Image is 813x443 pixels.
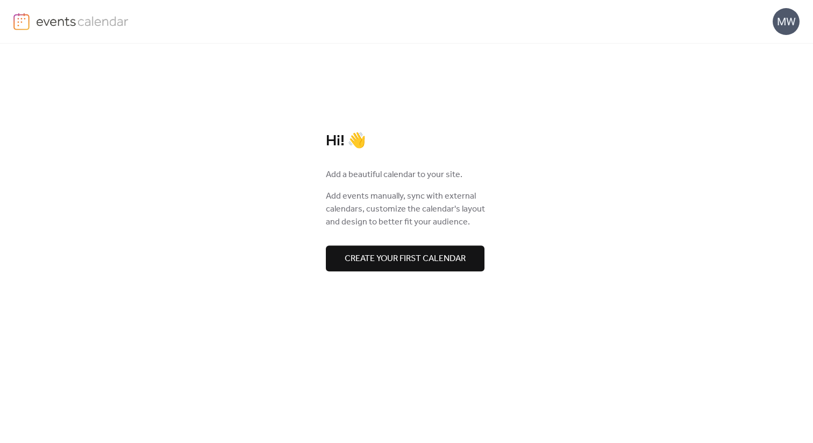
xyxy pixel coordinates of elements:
[326,190,487,229] span: Add events manually, sync with external calendars, customize the calendar's layout and design to ...
[326,132,487,151] div: Hi! 👋
[326,168,462,181] span: Add a beautiful calendar to your site.
[773,8,800,35] div: MW
[326,245,484,271] button: Create your first calendar
[13,13,30,30] img: logo
[345,252,466,265] span: Create your first calendar
[36,13,129,29] img: logo-type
